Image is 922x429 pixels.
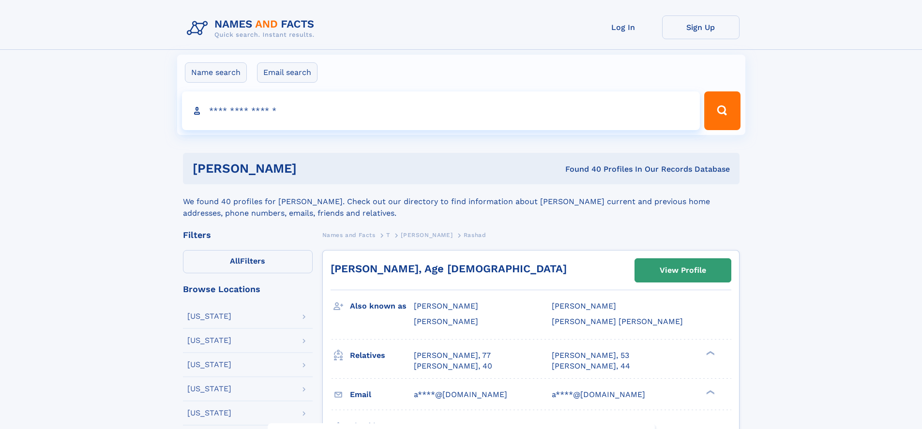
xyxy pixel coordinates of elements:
h1: [PERSON_NAME] [193,163,431,175]
img: Logo Names and Facts [183,15,322,42]
span: [PERSON_NAME] [PERSON_NAME] [552,317,683,326]
label: Email search [257,62,317,83]
h3: Relatives [350,347,414,364]
div: We found 40 profiles for [PERSON_NAME]. Check out our directory to find information about [PERSON... [183,184,740,219]
span: All [230,256,240,266]
div: Browse Locations [183,285,313,294]
a: [PERSON_NAME], 53 [552,350,629,361]
button: Search Button [704,91,740,130]
div: ❯ [704,350,715,356]
a: [PERSON_NAME] [401,229,453,241]
label: Name search [185,62,247,83]
a: [PERSON_NAME], 44 [552,361,630,371]
a: Sign Up [662,15,740,39]
span: Rashad [464,232,486,238]
div: View Profile [660,259,706,281]
h3: Email [350,386,414,403]
a: Names and Facts [322,229,376,241]
input: search input [182,91,700,130]
span: [PERSON_NAME] [552,301,616,311]
a: [PERSON_NAME], 77 [414,350,491,361]
div: ❯ [704,389,715,395]
a: View Profile [635,259,731,282]
div: Found 40 Profiles In Our Records Database [431,164,730,175]
div: [US_STATE] [187,312,231,320]
span: [PERSON_NAME] [401,232,453,238]
a: [PERSON_NAME], Age [DEMOGRAPHIC_DATA] [331,263,567,275]
label: Filters [183,250,313,273]
a: Log In [585,15,662,39]
span: [PERSON_NAME] [414,317,478,326]
div: [US_STATE] [187,385,231,393]
div: [US_STATE] [187,409,231,417]
div: Filters [183,231,313,239]
div: [US_STATE] [187,337,231,344]
a: [PERSON_NAME], 40 [414,361,492,371]
h3: Also known as [350,298,414,314]
a: T [386,229,390,241]
span: T [386,232,390,238]
div: [US_STATE] [187,361,231,369]
span: [PERSON_NAME] [414,301,478,311]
